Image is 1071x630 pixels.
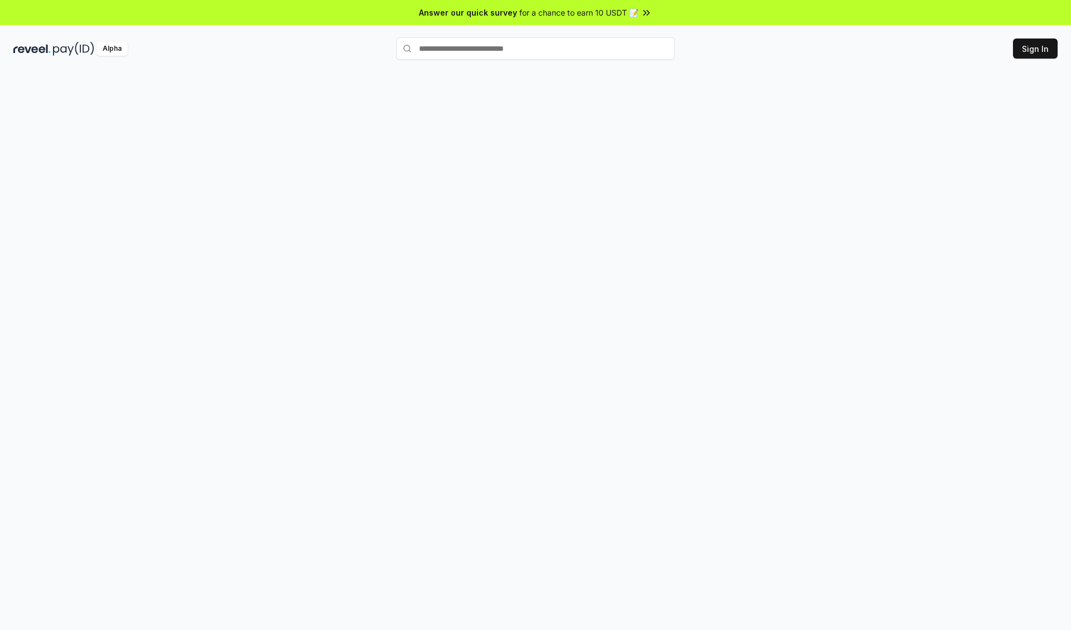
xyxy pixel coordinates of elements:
span: Answer our quick survey [419,7,517,18]
button: Sign In [1013,39,1058,59]
div: Alpha [97,42,128,56]
img: reveel_dark [13,42,51,56]
span: for a chance to earn 10 USDT 📝 [519,7,639,18]
img: pay_id [53,42,94,56]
